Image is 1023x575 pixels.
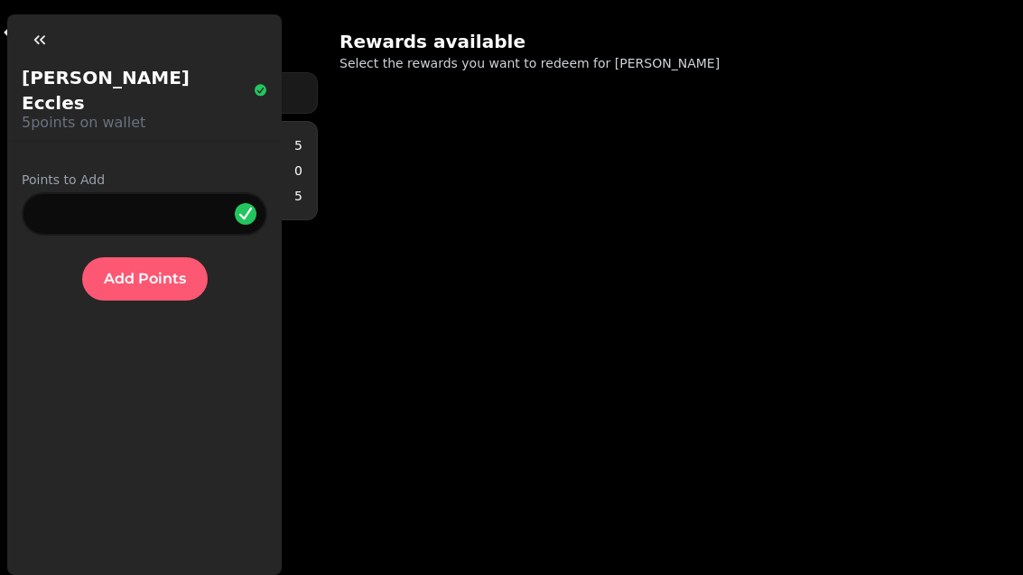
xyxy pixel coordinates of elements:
p: 5 [294,136,302,154]
span: Add Points [104,272,186,286]
p: 5 [294,187,302,205]
button: Add Points [82,257,208,301]
h2: Rewards available [339,29,686,54]
label: Points to Add [22,171,267,189]
span: [PERSON_NAME] [615,56,720,70]
p: 5 points on wallet [22,112,267,134]
p: [PERSON_NAME] Eccles [22,65,250,116]
p: 0 [294,162,302,180]
p: Select the rewards you want to redeem for [339,54,802,72]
